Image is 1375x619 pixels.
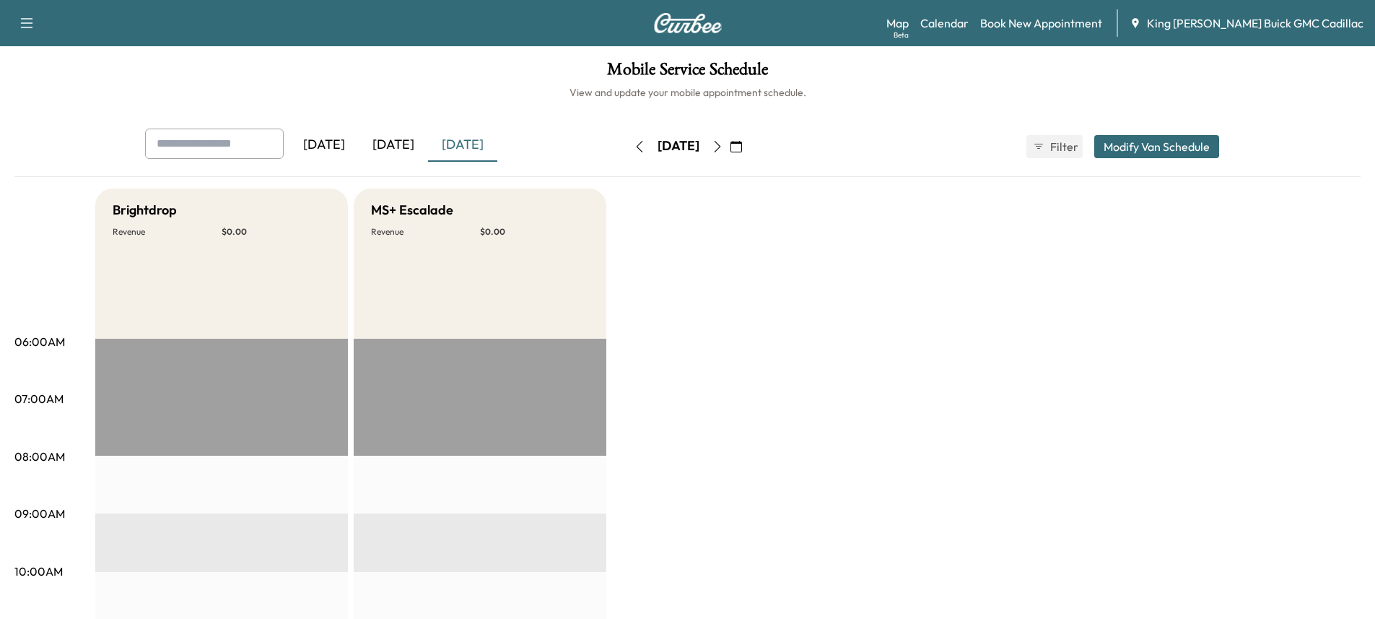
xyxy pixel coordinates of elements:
[371,200,453,220] h5: MS+ Escalade
[371,226,480,238] p: Revenue
[980,14,1102,32] a: Book New Appointment
[14,333,65,350] p: 06:00AM
[14,390,64,407] p: 07:00AM
[222,226,331,238] p: $ 0.00
[1147,14,1363,32] span: King [PERSON_NAME] Buick GMC Cadillac
[920,14,969,32] a: Calendar
[653,13,723,33] img: Curbee Logo
[894,30,909,40] div: Beta
[113,200,177,220] h5: Brightdrop
[14,85,1361,100] h6: View and update your mobile appointment schedule.
[113,226,222,238] p: Revenue
[14,61,1361,85] h1: Mobile Service Schedule
[428,129,497,162] div: [DATE]
[289,129,359,162] div: [DATE]
[480,226,589,238] p: $ 0.00
[14,563,63,580] p: 10:00AM
[359,129,428,162] div: [DATE]
[1026,135,1083,158] button: Filter
[658,137,699,155] div: [DATE]
[1094,135,1219,158] button: Modify Van Schedule
[1050,138,1076,155] span: Filter
[14,505,65,522] p: 09:00AM
[886,14,909,32] a: MapBeta
[14,448,65,465] p: 08:00AM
